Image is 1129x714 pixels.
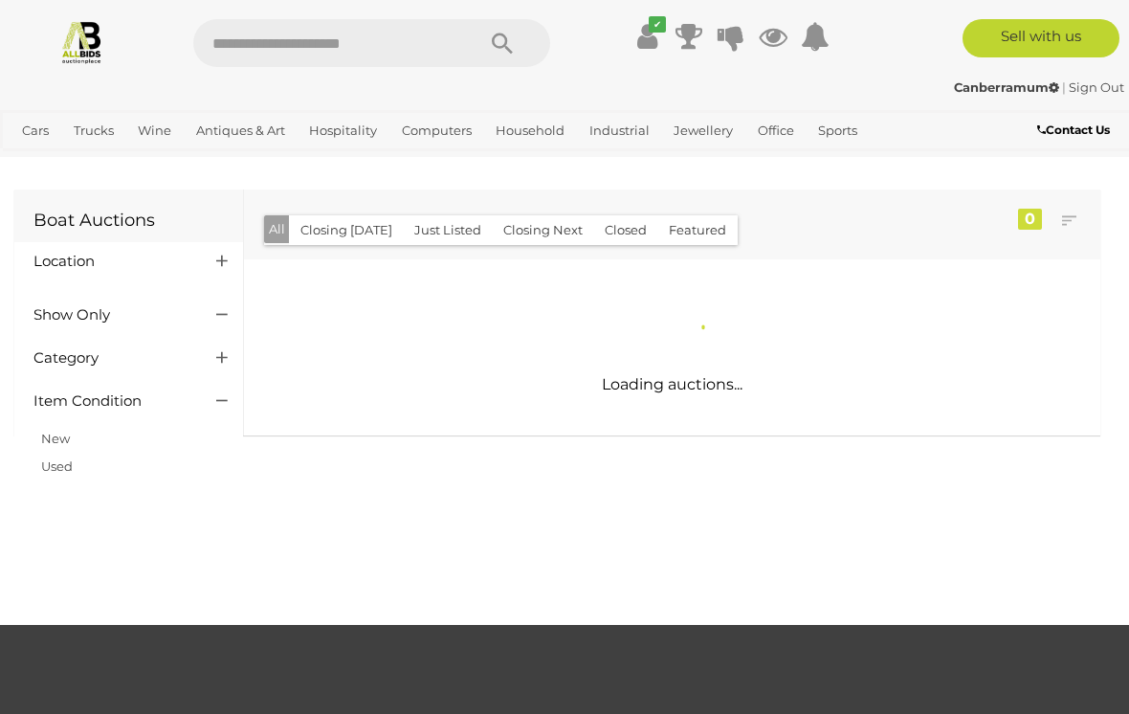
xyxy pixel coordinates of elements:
h4: Show Only [33,307,188,324]
a: Sell with us [963,19,1119,57]
button: Closing Next [492,215,594,245]
button: Featured [657,215,738,245]
a: Jewellery [666,115,741,146]
a: Contact Us [1037,120,1115,141]
b: Contact Us [1037,123,1110,137]
a: Sign Out [1069,79,1124,95]
a: Industrial [582,115,657,146]
h4: Category [33,350,188,367]
h4: Location [33,254,188,270]
button: Closing [DATE] [289,215,404,245]
span: | [1062,79,1066,95]
a: Hospitality [301,115,385,146]
button: Closed [593,215,658,245]
button: Search [454,19,550,67]
i: ✔ [649,16,666,33]
a: Canberramum [954,79,1062,95]
a: Cars [14,115,56,146]
button: Just Listed [403,215,493,245]
a: Computers [394,115,479,146]
a: Sports [810,115,865,146]
span: Loading auctions... [602,375,742,393]
a: [GEOGRAPHIC_DATA] [14,146,166,178]
a: Household [488,115,572,146]
img: Allbids.com.au [59,19,104,64]
strong: Canberramum [954,79,1059,95]
a: Office [750,115,802,146]
a: ✔ [632,19,661,54]
h1: Boat Auctions [33,212,224,231]
a: Used [41,458,73,474]
div: 0 [1018,209,1042,230]
h4: Item Condition [33,393,188,410]
a: New [41,431,70,446]
a: Trucks [66,115,122,146]
a: Antiques & Art [188,115,293,146]
a: Wine [130,115,179,146]
button: All [264,215,290,243]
